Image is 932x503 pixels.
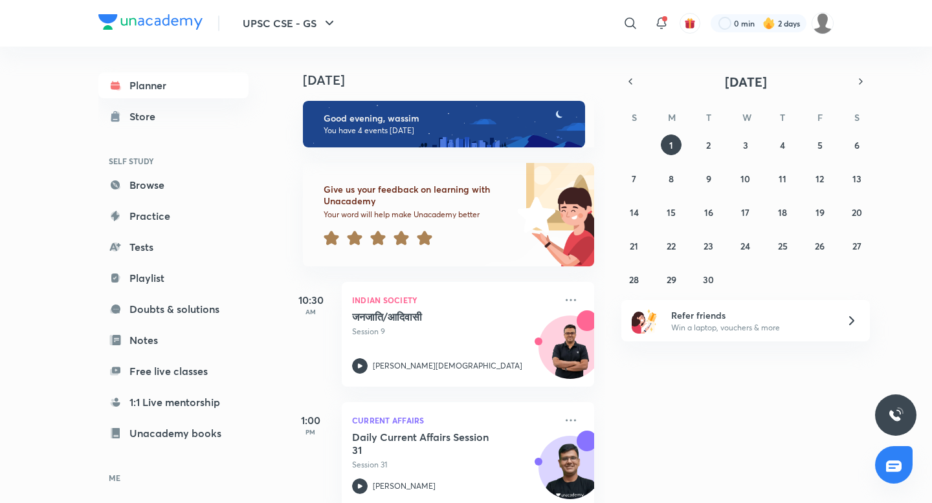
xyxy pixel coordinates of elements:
[661,168,682,189] button: September 8, 2025
[352,431,513,456] h5: Daily Current Affairs Session 31
[817,139,823,151] abbr: September 5, 2025
[698,168,719,189] button: September 9, 2025
[373,360,522,372] p: [PERSON_NAME][DEMOGRAPHIC_DATA]
[704,240,713,252] abbr: September 23, 2025
[98,296,249,322] a: Doubts & solutions
[740,240,750,252] abbr: September 24, 2025
[98,150,249,172] h6: SELF STUDY
[639,72,852,91] button: [DATE]
[98,172,249,198] a: Browse
[671,308,830,322] h6: Refer friends
[352,310,513,323] h5: जनजाति/आदिवासी
[854,139,860,151] abbr: September 6, 2025
[629,273,639,286] abbr: September 28, 2025
[762,17,775,30] img: streak
[324,125,573,136] p: You have 4 events [DATE]
[780,111,785,123] abbr: Thursday
[852,206,862,219] abbr: September 20, 2025
[630,206,639,219] abbr: September 14, 2025
[98,327,249,353] a: Notes
[352,412,555,428] p: Current Affairs
[703,273,714,286] abbr: September 30, 2025
[624,235,645,256] button: September 21, 2025
[667,240,676,252] abbr: September 22, 2025
[98,14,203,33] a: Company Logo
[847,202,867,222] button: September 20, 2025
[98,14,203,30] img: Company Logo
[698,202,719,222] button: September 16, 2025
[735,134,756,155] button: September 3, 2025
[735,168,756,189] button: September 10, 2025
[671,322,830,334] p: Win a laptop, vouchers & more
[847,134,867,155] button: September 6, 2025
[324,209,513,220] p: Your word will help make Unacademy better
[810,202,830,222] button: September 19, 2025
[539,323,601,385] img: Avatar
[698,235,719,256] button: September 23, 2025
[852,173,861,185] abbr: September 13, 2025
[285,428,337,436] p: PM
[98,420,249,446] a: Unacademy books
[667,273,676,286] abbr: September 29, 2025
[632,173,636,185] abbr: September 7, 2025
[815,173,824,185] abbr: September 12, 2025
[235,10,345,36] button: UPSC CSE - GS
[854,111,860,123] abbr: Saturday
[698,269,719,290] button: September 30, 2025
[778,240,788,252] abbr: September 25, 2025
[285,412,337,428] h5: 1:00
[98,389,249,415] a: 1:1 Live mentorship
[810,168,830,189] button: September 12, 2025
[98,203,249,229] a: Practice
[706,111,711,123] abbr: Tuesday
[98,265,249,291] a: Playlist
[352,292,555,308] p: Indian Society
[661,134,682,155] button: September 1, 2025
[285,292,337,308] h5: 10:30
[324,184,513,207] h6: Give us your feedback on learning with Unacademy
[630,240,638,252] abbr: September 21, 2025
[772,235,793,256] button: September 25, 2025
[810,134,830,155] button: September 5, 2025
[772,134,793,155] button: September 4, 2025
[704,206,713,219] abbr: September 16, 2025
[847,168,867,189] button: September 13, 2025
[661,235,682,256] button: September 22, 2025
[698,134,719,155] button: September 2, 2025
[661,269,682,290] button: September 29, 2025
[741,206,749,219] abbr: September 17, 2025
[624,202,645,222] button: September 14, 2025
[742,111,751,123] abbr: Wednesday
[772,202,793,222] button: September 18, 2025
[772,168,793,189] button: September 11, 2025
[735,235,756,256] button: September 24, 2025
[352,326,555,337] p: Session 9
[473,163,594,266] img: feedback_image
[352,459,555,471] p: Session 31
[778,206,787,219] abbr: September 18, 2025
[632,111,637,123] abbr: Sunday
[324,112,573,124] h6: Good evening, wassim
[706,139,711,151] abbr: September 2, 2025
[129,109,163,124] div: Store
[847,235,867,256] button: September 27, 2025
[661,202,682,222] button: September 15, 2025
[98,72,249,98] a: Planner
[98,358,249,384] a: Free live classes
[668,111,676,123] abbr: Monday
[680,13,700,34] button: avatar
[624,168,645,189] button: September 7, 2025
[725,73,767,91] span: [DATE]
[735,202,756,222] button: September 17, 2025
[373,480,436,492] p: [PERSON_NAME]
[888,407,904,423] img: ttu
[98,103,249,129] a: Store
[812,12,834,34] img: wassim
[684,17,696,29] img: avatar
[815,240,825,252] abbr: September 26, 2025
[779,173,786,185] abbr: September 11, 2025
[810,235,830,256] button: September 26, 2025
[852,240,861,252] abbr: September 27, 2025
[817,111,823,123] abbr: Friday
[669,173,674,185] abbr: September 8, 2025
